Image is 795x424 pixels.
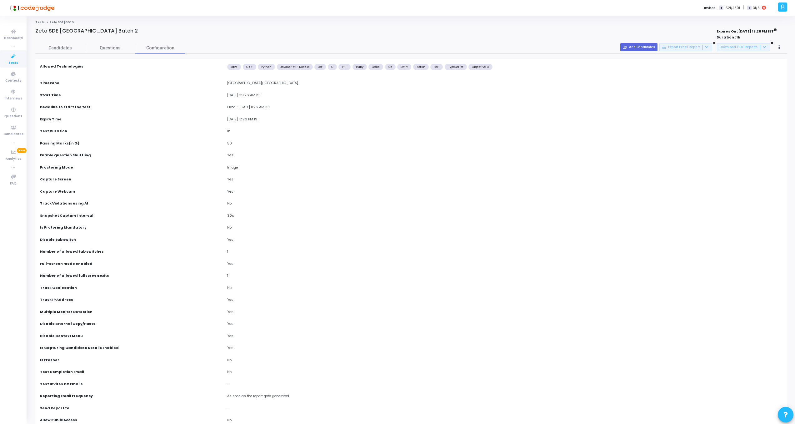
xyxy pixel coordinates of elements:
div: [GEOGRAPHIC_DATA]/[GEOGRAPHIC_DATA] [224,80,786,87]
label: Invites: [704,5,717,11]
img: logo [8,2,55,14]
label: Enable Question Shuffling [40,153,91,158]
div: Kotlin [413,64,429,70]
span: FAQ [10,181,17,186]
div: PHP [338,64,351,70]
div: Image [224,165,786,172]
label: Passing Marks(in %) [40,141,79,146]
span: 31/31 [753,5,761,11]
div: Yes [224,333,786,340]
label: Expiry Time [40,117,62,122]
div: Yes [224,321,786,328]
div: Ruby [352,64,367,70]
div: [DATE] 09:26 AM IST [224,93,786,99]
span: Zeta SDE [GEOGRAPHIC_DATA] Batch 2 [50,20,108,24]
span: Questions [4,114,22,119]
span: | [743,4,744,11]
strong: Expires On : [DATE] 12:26 PM IST [717,27,777,34]
div: Swift [397,64,411,70]
label: Timezone [40,80,59,86]
div: - [227,381,782,387]
label: Capture Webcam [40,189,75,194]
label: Proctoring Mode [40,165,73,170]
div: Yes [224,237,786,244]
span: Questions [85,45,135,51]
span: Contests [5,78,21,83]
mat-icon: save_alt [662,45,666,49]
div: Yes [224,261,786,268]
div: Objective C [468,64,492,70]
div: C# [314,64,326,70]
div: 1 [224,273,786,280]
div: 1 [224,249,786,256]
button: Download PDF Reports [717,43,770,51]
div: Fixed - [DATE] 11:26 AM IST [224,104,786,111]
mat-icon: person_add_alt [623,45,627,49]
div: Yes [224,153,786,159]
h4: Zeta SDE [GEOGRAPHIC_DATA] Batch 2 [35,28,138,34]
div: - [227,406,782,411]
div: Yes [224,297,786,304]
div: No [224,285,786,292]
span: Tests [8,60,18,66]
label: Is Protoring Mandatory [40,225,87,230]
div: JavaScript - NodeJs [277,64,313,70]
div: Perl [430,64,443,70]
span: Candidates [35,45,85,51]
strong: Duration : 1h [717,35,740,40]
label: Full-screen mode enabled [40,261,92,266]
span: Dashboard [4,36,23,41]
span: I [747,6,751,10]
div: Python [258,64,275,70]
label: Is Capturing Candidate Details Enabled [40,345,119,351]
span: Configuration [146,45,174,51]
label: Track IP Address [40,297,73,302]
div: Yes [224,177,786,184]
div: Scala [368,64,383,70]
label: Number of allowed tab switches [40,249,104,254]
label: Allowed Technologies [40,64,83,69]
label: Allow Public Access [40,417,77,423]
div: No [224,225,786,232]
button: Add Candidates [620,43,657,51]
label: Reporting Email Frequency [40,393,93,399]
div: As soon as the report gets generated [224,393,786,400]
div: TypeScript [445,64,467,70]
div: 30s [224,213,786,220]
div: No [224,357,786,364]
div: Yes [224,345,786,352]
label: Start Time [40,93,61,98]
nav: breadcrumb [35,20,787,24]
div: C [328,64,337,70]
div: Java [227,64,241,70]
span: New [17,148,27,153]
label: Deadline to start the test [40,104,91,110]
label: Disable tab switch [40,237,76,242]
label: Is Fresher [40,357,59,363]
div: Go [385,64,396,70]
label: Track Geolocation [40,285,77,290]
div: No [224,369,786,376]
button: Export Excel Report [659,43,712,51]
label: Test Completion Email [40,369,84,375]
span: 1521/4391 [725,5,740,11]
label: Multiple Monitor Detection [40,309,92,315]
label: Disable External Copy/Paste [40,321,96,326]
label: Snapshot Capture Interval [40,213,93,218]
div: 1h [224,129,786,135]
span: T [719,6,723,10]
span: Interviews [5,96,22,101]
label: Send Report to [40,406,69,411]
label: Test Invites CC Emails [40,381,83,387]
label: Capture Screen [40,177,71,182]
label: Disable Context Menu [40,333,83,339]
span: Analytics [6,156,21,162]
label: Test Duration [40,129,67,134]
div: No [224,201,786,208]
label: Track Violations using AI [40,201,88,206]
label: Number of allowed fullscreen exits [40,273,109,278]
div: Yes [224,309,786,316]
div: Yes [224,189,786,196]
span: Candidates [3,132,23,137]
div: C++ [243,64,256,70]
